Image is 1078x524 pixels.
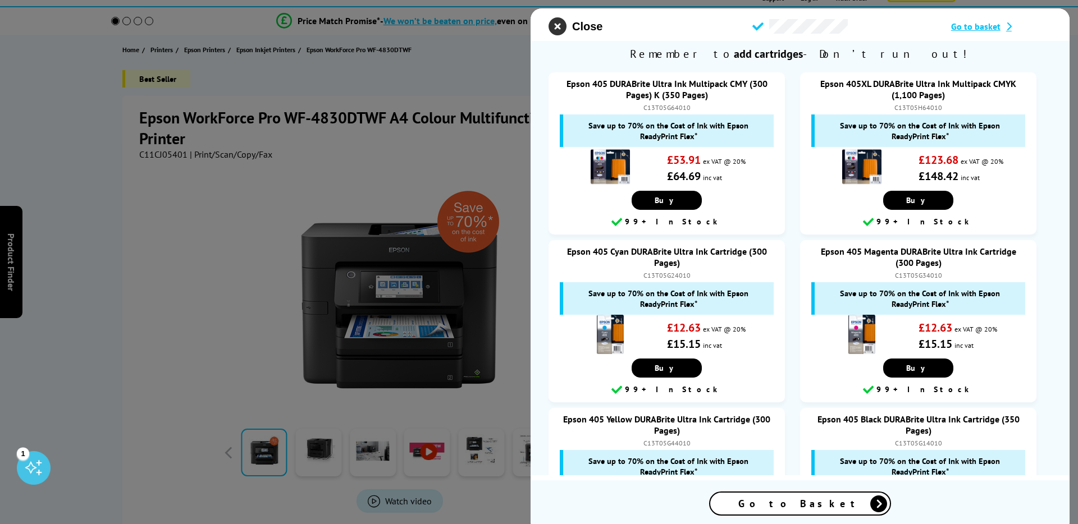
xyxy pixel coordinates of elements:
span: Save up to 70% on the Cost of Ink with Epson ReadyPrint Flex* [569,288,768,309]
strong: £64.69 [667,169,701,183]
a: Epson 405 Yellow DURABrite Ultra Ink Cartridge (300 Pages) [563,413,770,436]
span: inc vat [954,341,974,350]
b: add cartridges [734,47,803,61]
span: Save up to 70% on the Cost of Ink with Epson ReadyPrint Flex* [569,456,768,477]
span: Save up to 70% on the Cost of Ink with Epson ReadyPrint Flex* [820,288,1020,309]
img: Epson 405 DURABrite Ultra Ink Multipack CMY (300 Pages) K (350 Pages) [591,147,630,186]
span: Save up to 70% on the Cost of Ink with Epson ReadyPrint Flex* [820,120,1020,141]
a: Epson 405 Black DURABrite Ultra Ink Cartridge (350 Pages) [817,413,1020,436]
div: 1 [17,447,29,459]
a: Go to Basket [709,491,891,516]
strong: £12.63 [919,320,952,335]
span: Buy [906,363,930,373]
img: Epson 405 Cyan DURABrite Ultra Ink Cartridge (300 Pages) [591,315,630,354]
div: C13T05G64010 [560,103,774,112]
img: Epson 405 Magenta DURABrite Ultra Ink Cartridge (300 Pages) [842,315,881,354]
span: Buy [906,195,930,205]
span: Save up to 70% on the Cost of Ink with Epson ReadyPrint Flex* [820,456,1020,477]
strong: £15.15 [667,337,701,351]
span: ex VAT @ 20% [954,325,997,333]
button: close modal [549,17,602,35]
span: Buy [655,195,679,205]
strong: £123.68 [919,153,958,167]
div: 99+ In Stock [554,383,779,397]
strong: £15.15 [919,337,952,351]
span: inc vat [703,341,722,350]
span: Save up to 70% on the Cost of Ink with Epson ReadyPrint Flex* [569,120,768,141]
div: 99+ In Stock [806,383,1031,397]
span: Go to basket [951,21,1001,32]
div: C13T05G14010 [811,439,1025,447]
span: ex VAT @ 20% [703,325,746,333]
div: C13T05G24010 [560,271,774,279]
span: Remember to - Don’t run out! [531,41,1070,67]
span: Go to Basket [738,497,862,510]
div: 99+ In Stock [806,215,1031,229]
strong: £148.42 [919,169,958,183]
a: Epson 405XL DURABrite Ultra Ink Multipack CMYK (1,100 Pages) [820,78,1016,100]
span: ex VAT @ 20% [703,157,746,166]
span: inc vat [961,173,980,182]
div: C13T05G44010 [560,439,774,447]
a: Epson 405 DURABrite Ultra Ink Multipack CMY (300 Pages) K (350 Pages) [567,78,768,100]
span: Close [572,20,602,33]
div: 99+ In Stock [554,215,779,229]
span: inc vat [703,173,722,182]
a: Epson 405 Magenta DURABrite Ultra Ink Cartridge (300 Pages) [821,246,1016,268]
a: Epson 405 Cyan DURABrite Ultra Ink Cartridge (300 Pages) [567,246,767,268]
img: Epson 405XL DURABrite Ultra Ink Multipack CMYK (1,100 Pages) [842,147,881,186]
div: C13T05H64010 [811,103,1025,112]
strong: £53.91 [667,153,701,167]
span: Buy [655,363,679,373]
strong: £12.63 [667,320,701,335]
div: C13T05G34010 [811,271,1025,279]
span: ex VAT @ 20% [961,157,1003,166]
a: Go to basket [951,21,1052,32]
